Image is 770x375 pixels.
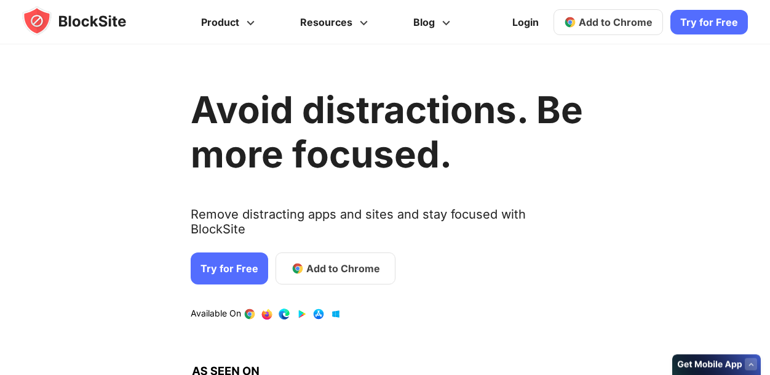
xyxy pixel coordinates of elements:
[306,261,380,276] span: Add to Chrome
[579,16,653,28] span: Add to Chrome
[564,16,576,28] img: chrome-icon.svg
[191,308,241,320] text: Available On
[191,87,583,176] h1: Avoid distractions. Be more focused.
[22,6,150,36] img: blocksite-icon.5d769676.svg
[554,9,663,35] a: Add to Chrome
[276,252,395,284] a: Add to Chrome
[191,207,583,246] text: Remove distracting apps and sites and stay focused with BlockSite
[670,10,748,34] a: Try for Free
[191,252,268,284] a: Try for Free
[505,7,546,37] a: Login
